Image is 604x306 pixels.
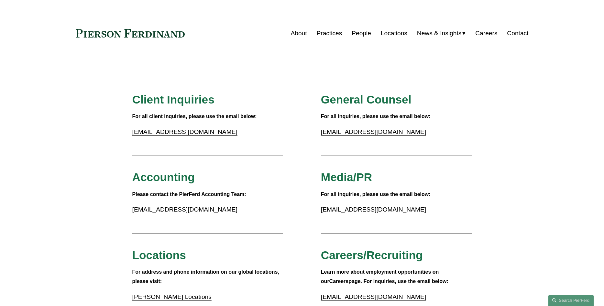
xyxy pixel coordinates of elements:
[321,128,426,135] a: [EMAIL_ADDRESS][DOMAIN_NAME]
[321,171,372,183] span: Media/PR
[417,28,462,39] span: News & Insights
[381,27,407,39] a: Locations
[132,206,237,213] a: [EMAIL_ADDRESS][DOMAIN_NAME]
[321,269,440,284] strong: Learn more about employment opportunities on our
[321,93,412,106] span: General Counsel
[348,279,448,284] strong: page. For inquiries, use the email below:
[321,206,426,213] a: [EMAIL_ADDRESS][DOMAIN_NAME]
[548,295,594,306] a: Search this site
[132,249,186,261] span: Locations
[316,27,342,39] a: Practices
[321,114,431,119] strong: For all inquiries, please use the email below:
[132,269,281,284] strong: For address and phone information on our global locations, please visit:
[132,293,212,300] a: [PERSON_NAME] Locations
[321,191,431,197] strong: For all inquiries, please use the email below:
[132,114,257,119] strong: For all client inquiries, please use the email below:
[329,279,349,284] a: Careers
[291,27,307,39] a: About
[321,249,423,261] span: Careers/Recruiting
[132,191,246,197] strong: Please contact the PierFerd Accounting Team:
[132,128,237,135] a: [EMAIL_ADDRESS][DOMAIN_NAME]
[475,27,497,39] a: Careers
[132,93,214,106] span: Client Inquiries
[507,27,528,39] a: Contact
[417,27,466,39] a: folder dropdown
[352,27,371,39] a: People
[321,293,426,300] a: [EMAIL_ADDRESS][DOMAIN_NAME]
[132,171,195,183] span: Accounting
